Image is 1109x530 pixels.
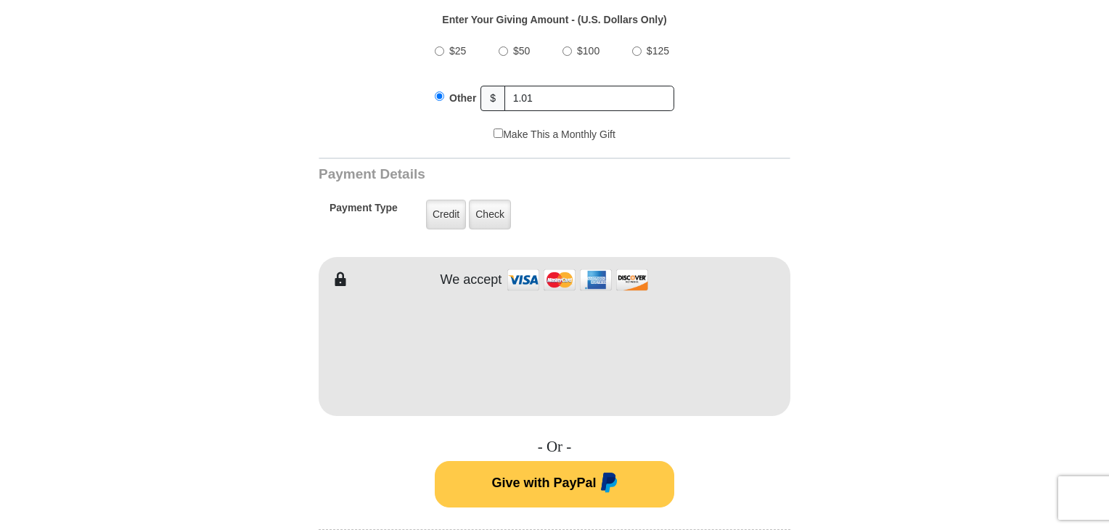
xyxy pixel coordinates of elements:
img: paypal [597,473,618,496]
input: Make This a Monthly Gift [494,129,503,138]
strong: Enter Your Giving Amount - (U.S. Dollars Only) [442,14,666,25]
span: Give with PayPal [491,476,596,490]
span: $ [480,86,505,111]
span: $100 [577,45,599,57]
label: Make This a Monthly Gift [494,127,615,142]
h3: Payment Details [319,166,689,183]
img: credit cards accepted [505,264,650,295]
span: $50 [513,45,530,57]
input: Other Amount [504,86,674,111]
span: Other [449,92,476,104]
span: $25 [449,45,466,57]
h5: Payment Type [330,202,398,221]
button: Give with PayPal [435,461,674,507]
label: Credit [426,200,466,229]
label: Check [469,200,511,229]
h4: - Or - [319,438,790,456]
span: $125 [647,45,669,57]
h4: We accept [441,272,502,288]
